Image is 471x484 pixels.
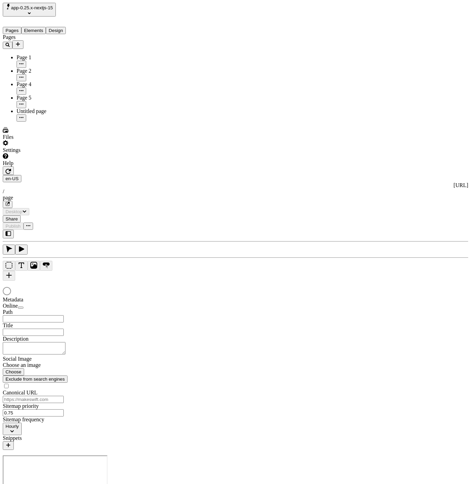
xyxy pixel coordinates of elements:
div: Page 1 [17,54,85,61]
div: Choose an image [3,362,85,368]
button: Hourly [3,423,22,435]
button: Publish [3,223,23,230]
button: Select site [3,3,56,17]
div: Page 4 [17,81,85,87]
button: Choose [3,368,24,375]
button: Add new [12,40,23,49]
span: Canonical URL [3,390,38,395]
span: Hourly [6,424,19,429]
span: Title [3,322,13,328]
span: Sitemap priority [3,403,39,409]
div: Help [3,160,85,166]
button: Exclude from search engines [3,375,68,383]
div: Files [3,134,85,140]
button: Pages [3,27,21,34]
div: page [3,195,468,201]
span: Share [6,216,18,222]
div: Metadata [3,297,85,303]
div: [URL] [3,182,468,188]
button: Button [40,261,52,271]
span: en-US [6,176,19,181]
span: Online [3,303,18,309]
span: Publish [6,224,21,229]
span: Choose [6,369,21,374]
span: Description [3,336,29,342]
div: Pages [3,34,85,40]
button: Desktop [3,208,29,215]
button: Open locale picker [3,175,21,182]
div: / [3,188,468,195]
div: Untitled page [17,108,85,114]
span: Sitemap frequency [3,416,44,422]
div: Snippets [3,435,85,441]
span: Path [3,309,12,315]
button: Text [15,261,28,271]
input: https://makeswift.com [3,396,64,403]
button: Box [3,261,15,271]
span: Desktop [6,209,22,214]
div: Page 5 [17,95,85,101]
span: app-0.25.x-nextjs-15 [11,5,53,10]
div: Settings [3,147,85,153]
button: Share [3,215,21,223]
button: Design [46,27,66,34]
div: Page 2 [17,68,85,74]
button: Image [28,261,40,271]
button: Elements [21,27,46,34]
span: Social Image [3,356,32,362]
